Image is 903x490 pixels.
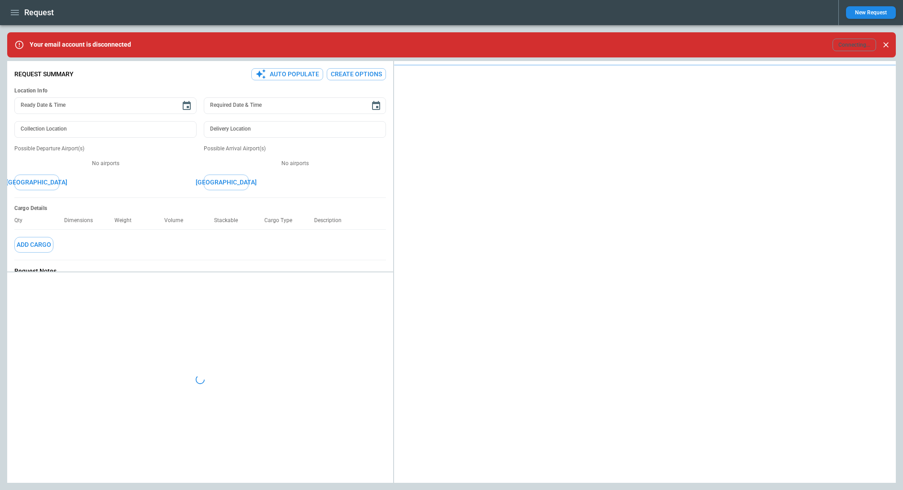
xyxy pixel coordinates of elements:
h6: Cargo Details [14,205,386,212]
h6: Location Info [14,87,386,94]
p: Stackable [214,217,245,224]
p: Possible Departure Airport(s) [14,145,197,153]
p: No airports [204,160,386,167]
p: Weight [114,217,139,224]
p: Qty [14,217,30,224]
button: Choose date [367,97,385,115]
p: Description [314,217,349,224]
p: Volume [164,217,190,224]
button: [GEOGRAPHIC_DATA] [14,175,59,190]
button: Add Cargo [14,237,53,253]
button: Close [880,39,892,51]
h1: Request [24,7,54,18]
button: [GEOGRAPHIC_DATA] [204,175,249,190]
button: Auto Populate [251,68,323,80]
p: Your email account is disconnected [30,41,131,48]
p: Possible Arrival Airport(s) [204,145,386,153]
button: Choose date [178,97,196,115]
p: No airports [14,160,197,167]
div: dismiss [880,35,892,55]
p: Dimensions [64,217,100,224]
button: New Request [846,6,896,19]
button: Create Options [327,68,386,80]
p: Request Notes [14,267,386,275]
p: Cargo Type [264,217,299,224]
p: Request Summary [14,70,74,78]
